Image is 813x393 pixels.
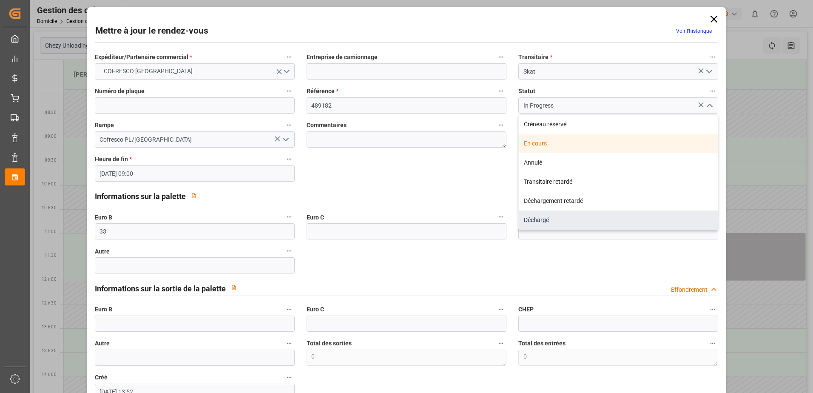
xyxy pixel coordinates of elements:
button: Total des entrées [707,338,718,349]
font: Entreprise de camionnage [307,54,378,60]
input: Type à rechercher/sélectionner [95,131,295,148]
font: Total des sorties [307,340,352,347]
textarea: 0 [307,350,506,366]
button: Ouvrir le menu [95,63,295,80]
font: Référence [307,88,335,94]
button: Euro B [284,211,295,222]
h2: Informations sur la palette [95,191,186,202]
font: Numéro de plaque [95,88,145,94]
button: Autre [284,338,295,349]
input: Type à rechercher/sélectionner [518,97,718,114]
button: Euro C [495,211,506,222]
a: Voir l’historique [676,28,712,34]
div: Transitaire retardé [519,172,718,191]
button: Autre [284,245,295,256]
font: Euro C [307,306,324,313]
button: Créé [284,372,295,383]
div: En cours [519,134,718,153]
button: Commentaires [495,120,506,131]
div: Effondrement [671,285,708,294]
div: Annulé [519,153,718,172]
button: Expéditeur/Partenaire commercial * [284,51,295,63]
div: Déchargement retardé [519,191,718,211]
input: JJ-MM-AAAA HH :MM [95,165,295,182]
button: Total des sorties [495,338,506,349]
div: Créneau réservé [519,115,718,134]
button: Statut [707,85,718,97]
button: Référence * [495,85,506,97]
font: Euro B [95,306,112,313]
font: Euro C [307,214,324,221]
font: Autre [95,340,110,347]
button: Heure de fin * [284,154,295,165]
span: COFRESCO [GEOGRAPHIC_DATA] [99,67,197,76]
div: Déchargé [519,211,718,230]
button: Euro B [284,304,295,315]
button: CHEP [707,304,718,315]
font: Expéditeur/Partenaire commercial [95,54,188,60]
textarea: 0 [518,350,718,366]
font: Transitaire [518,54,549,60]
font: Statut [518,88,535,94]
font: Commentaires [307,122,347,128]
button: Ouvrir le menu [279,133,291,146]
button: Numéro de plaque [284,85,295,97]
font: Total des entrées [518,340,566,347]
font: Autre [95,248,110,255]
button: Rampe [284,120,295,131]
button: View description [226,279,242,296]
h2: Mettre à jour le rendez-vous [95,24,208,38]
button: Ouvrir le menu [702,65,715,78]
h2: Informations sur la sortie de la palette [95,283,226,294]
button: Euro C [495,304,506,315]
font: CHEP [518,306,534,313]
font: Heure de fin [95,156,128,162]
font: Créé [95,374,108,381]
font: Euro B [95,214,112,221]
button: Transitaire * [707,51,718,63]
button: Entreprise de camionnage [495,51,506,63]
button: Fermer le menu [702,99,715,112]
font: Rampe [95,122,114,128]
